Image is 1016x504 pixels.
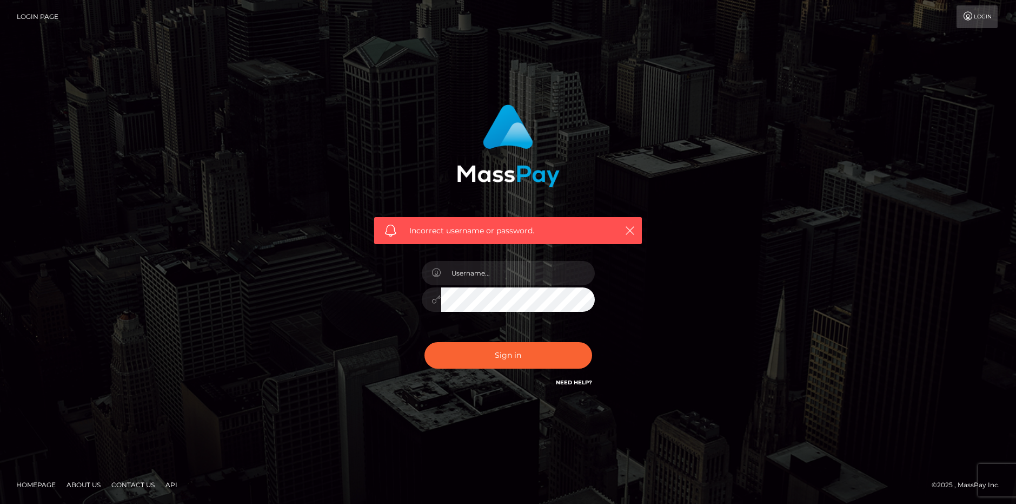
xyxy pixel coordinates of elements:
[424,342,592,369] button: Sign in
[161,476,182,493] a: API
[62,476,105,493] a: About Us
[409,225,607,237] span: Incorrect username or password.
[457,104,560,187] img: MassPay Login
[441,261,595,285] input: Username...
[17,5,58,28] a: Login Page
[932,479,1008,491] div: © 2025 , MassPay Inc.
[957,5,998,28] a: Login
[12,476,60,493] a: Homepage
[107,476,159,493] a: Contact Us
[556,379,592,386] a: Need Help?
